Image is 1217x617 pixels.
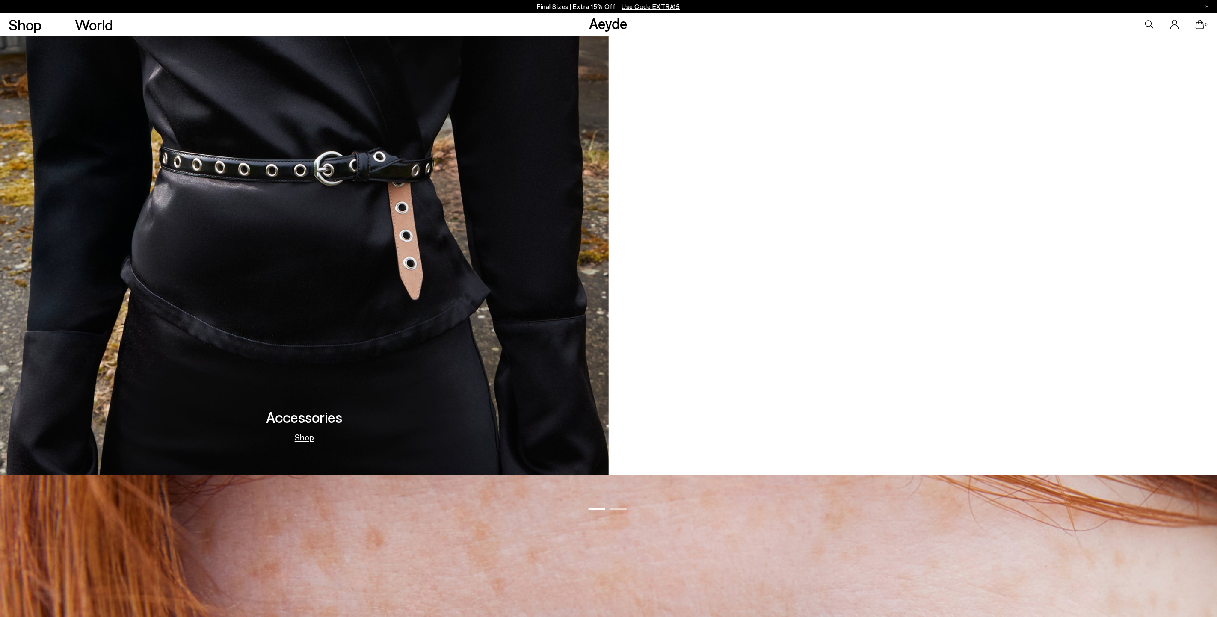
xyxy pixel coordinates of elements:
h3: Moccasin Capsule [855,410,971,425]
span: Go to slide 1 [588,508,605,510]
a: 0 [1196,20,1204,29]
a: Out Now [896,433,930,441]
a: World [75,17,113,32]
span: Navigate to /collections/ss25-final-sizes [622,3,680,10]
h3: Accessories [266,410,342,425]
a: Aeyde [589,14,628,32]
a: Shop [9,17,41,32]
span: Go to slide 2 [610,508,627,510]
a: Shop [295,433,314,441]
span: 0 [1204,22,1208,27]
